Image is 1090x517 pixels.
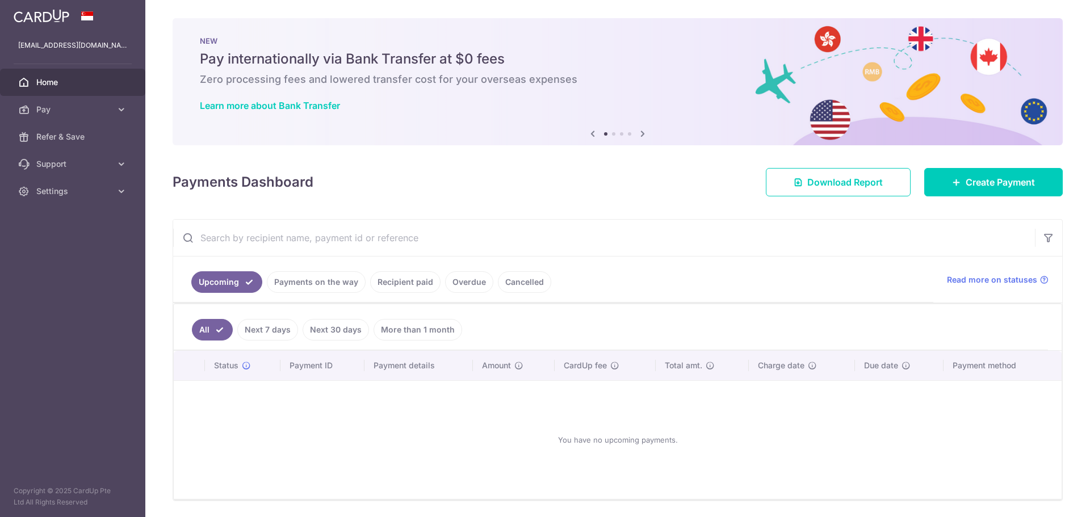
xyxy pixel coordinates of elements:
span: Amount [482,360,511,371]
th: Payment details [364,351,473,380]
span: Read more on statuses [947,274,1037,285]
span: Help [26,8,49,18]
span: Home [36,77,111,88]
img: CardUp [14,9,69,23]
span: Support [36,158,111,170]
span: Create Payment [966,175,1035,189]
a: Download Report [766,168,911,196]
span: Pay [36,104,111,115]
a: Next 7 days [237,319,298,341]
span: Settings [36,186,111,197]
span: CardUp fee [564,360,607,371]
h4: Payments Dashboard [173,172,313,192]
img: Bank transfer banner [173,18,1063,145]
a: Overdue [445,271,493,293]
th: Payment method [944,351,1062,380]
h6: Zero processing fees and lowered transfer cost for your overseas expenses [200,73,1035,86]
span: Status [214,360,238,371]
a: Create Payment [924,168,1063,196]
p: NEW [200,36,1035,45]
span: Due date [864,360,898,371]
span: Charge date [758,360,804,371]
div: You have no upcoming payments. [187,390,1048,490]
a: Read more on statuses [947,274,1049,285]
a: More than 1 month [374,319,462,341]
span: Refer & Save [36,131,111,142]
a: Payments on the way [267,271,366,293]
span: Download Report [807,175,883,189]
span: Total amt. [665,360,702,371]
a: All [192,319,233,341]
p: [EMAIL_ADDRESS][DOMAIN_NAME] [18,40,127,51]
h5: Pay internationally via Bank Transfer at $0 fees [200,50,1035,68]
a: Recipient paid [370,271,441,293]
a: Next 30 days [303,319,369,341]
input: Search by recipient name, payment id or reference [173,220,1035,256]
a: Upcoming [191,271,262,293]
th: Payment ID [280,351,364,380]
a: Learn more about Bank Transfer [200,100,340,111]
a: Cancelled [498,271,551,293]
